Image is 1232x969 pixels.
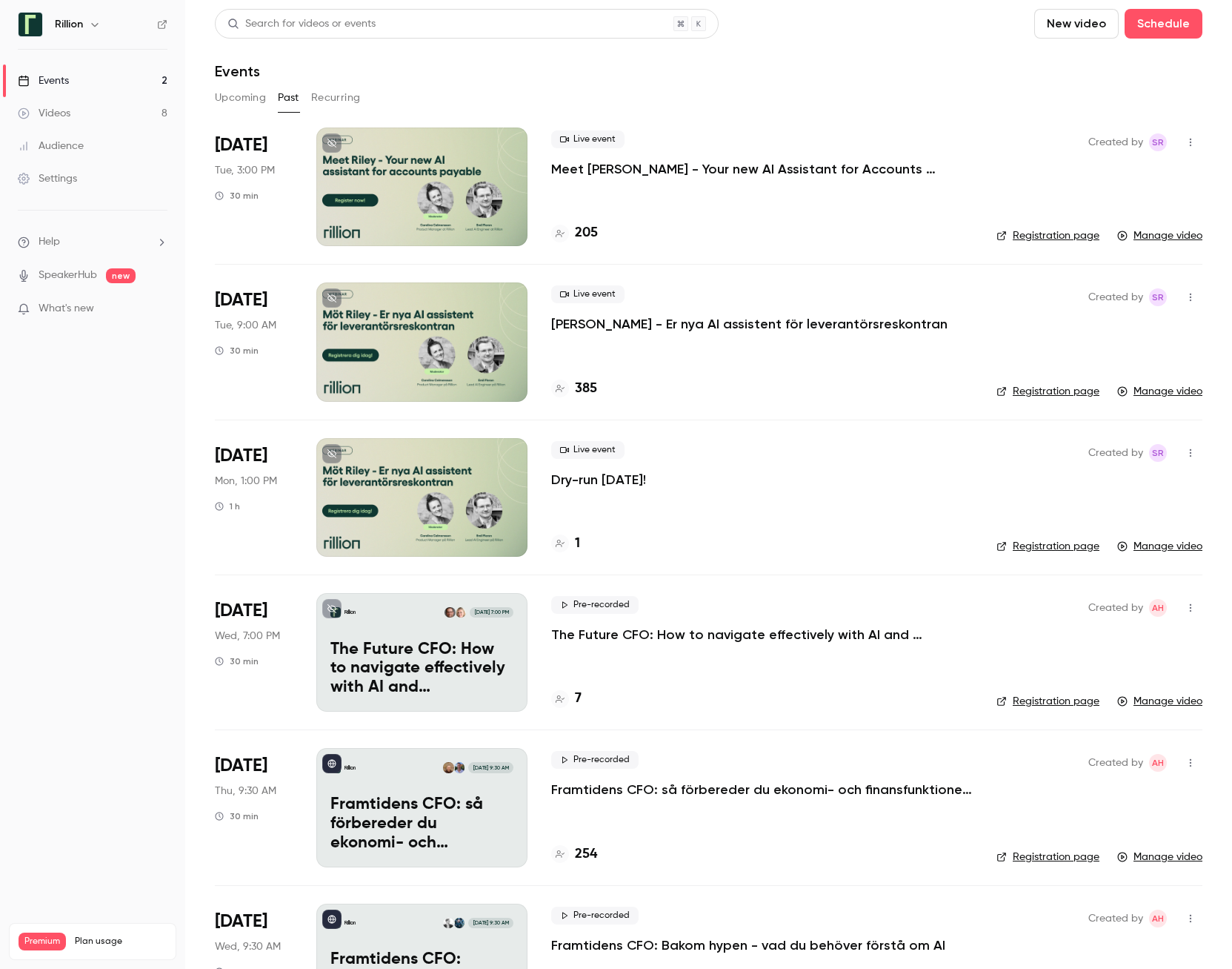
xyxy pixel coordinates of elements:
[551,936,945,954] a: Framtidens CFO: Bakom hypen - vad du behöver förstå om AI
[551,160,973,178] a: Meet [PERSON_NAME] - Your new AI Assistant for Accounts Payable
[468,762,513,773] span: [DATE] 9:30 AM
[996,384,1099,399] a: Registration page
[1149,599,1167,617] span: Adam Holmgren
[1152,910,1164,927] span: AH
[551,285,625,303] span: Live event
[215,438,293,557] div: Sep 15 Mon, 1:00 PM (Europe/Stockholm)
[551,130,625,148] span: Live event
[215,810,259,822] div: 30 min
[215,593,293,712] div: Sep 10 Wed, 12:00 PM (America/Chicago)
[996,228,1099,243] a: Registration page
[551,596,639,614] span: Pre-recorded
[443,762,453,773] img: Monika Pers
[278,86,299,110] button: Past
[215,939,281,954] span: Wed, 9:30 AM
[551,907,639,925] span: Pre-recorded
[18,234,167,250] li: help-dropdown-opener
[215,163,275,178] span: Tue, 3:00 PM
[39,234,60,250] span: Help
[215,288,267,312] span: [DATE]
[19,13,42,36] img: Rillion
[551,781,973,798] a: Framtidens CFO: så förbereder du ekonomi- och finansfunktionen för AI-eran​
[18,171,77,186] div: Settings
[551,379,597,399] a: 385
[456,607,466,618] img: Carissa Kell
[215,500,240,512] div: 1 h
[575,844,597,864] h4: 254
[996,539,1099,554] a: Registration page
[1088,754,1143,772] span: Created by
[18,106,70,121] div: Videos
[551,441,625,459] span: Live event
[215,754,267,778] span: [DATE]
[106,268,136,283] span: new
[215,629,280,644] span: Wed, 7:00 PM
[227,16,376,32] div: Search for videos or events
[39,268,97,283] a: SpeakerHub
[55,17,83,32] h6: Rillion
[551,315,948,333] a: [PERSON_NAME] - Er nya AI assistent för leverantörsreskontran
[215,910,267,933] span: [DATE]
[1034,9,1119,39] button: New video
[1149,754,1167,772] span: Adam Holmgren
[1088,599,1143,617] span: Created by
[215,86,266,110] button: Upcoming
[551,689,582,709] a: 7
[215,444,267,468] span: [DATE]
[1152,288,1164,306] span: SR
[215,474,277,489] span: Mon, 1:00 PM
[1152,754,1164,772] span: AH
[215,190,259,202] div: 30 min
[316,593,527,712] a: The Future CFO: How to navigate effectively with AI and automationRillionCarissa KellCisco Sacasa...
[19,933,66,950] span: Premium
[1152,444,1164,462] span: SR
[215,128,293,246] div: Sep 16 Tue, 3:00 PM (Europe/Stockholm)
[575,379,597,399] h4: 385
[551,223,598,243] a: 205
[551,626,973,644] a: The Future CFO: How to navigate effectively with AI and automation
[1149,444,1167,462] span: Sofie Rönngård
[1088,444,1143,462] span: Created by
[1149,133,1167,151] span: Sofie Rönngård
[454,918,465,928] img: Mehran Farshid
[996,694,1099,709] a: Registration page
[1117,850,1202,864] a: Manage video
[444,607,455,618] img: Cisco Sacasa
[215,318,276,333] span: Tue, 9:00 AM
[551,534,580,554] a: 1
[330,641,513,698] p: The Future CFO: How to navigate effectively with AI and automation
[215,599,267,623] span: [DATE]
[443,918,453,928] img: Emil Fleron
[344,919,356,927] p: Rillion
[470,607,513,618] span: [DATE] 7:00 PM
[468,918,513,928] span: [DATE] 9:30 AM
[454,762,465,773] img: Charles Wade
[344,609,356,616] p: Rillion
[1117,384,1202,399] a: Manage video
[215,748,293,867] div: Aug 28 Thu, 9:30 AM (Europe/Stockholm)
[551,844,597,864] a: 254
[1125,9,1202,39] button: Schedule
[1117,694,1202,709] a: Manage video
[330,796,513,853] p: Framtidens CFO: så förbereder du ekonomi- och finansfunktionen för AI-eran​
[575,689,582,709] h4: 7
[18,139,84,153] div: Audience
[1152,599,1164,617] span: AH
[316,748,527,867] a: Framtidens CFO: så förbereder du ekonomi- och finansfunktionen för AI-eran​RillionCharles WadeMon...
[18,73,69,88] div: Events
[311,86,361,110] button: Recurring
[215,784,276,798] span: Thu, 9:30 AM
[1088,133,1143,151] span: Created by
[215,345,259,357] div: 30 min
[551,471,646,489] a: Dry-run [DATE]!
[551,751,639,769] span: Pre-recorded
[575,534,580,554] h4: 1
[575,223,598,243] h4: 205
[1149,288,1167,306] span: Sofie Rönngård
[75,936,167,947] span: Plan usage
